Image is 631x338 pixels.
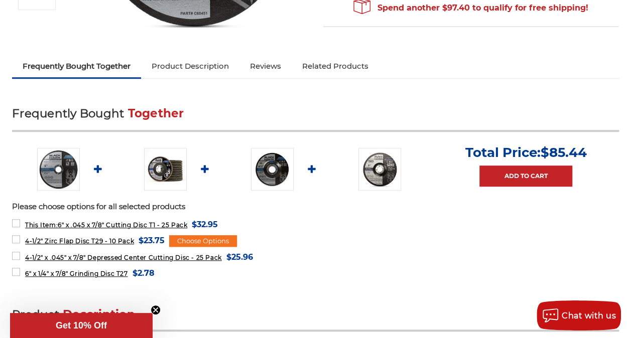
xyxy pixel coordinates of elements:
[465,144,587,160] p: Total Price:
[537,300,621,330] button: Chat with us
[141,55,239,77] a: Product Description
[12,106,124,120] span: Frequently Bought
[128,106,184,120] span: Together
[25,270,128,277] span: 6" x 1/4" x 7/8" Grinding Disc T27
[25,221,58,229] strong: This Item:
[169,235,237,247] div: Choose Options
[10,313,153,338] div: Get 10% OffClose teaser
[562,311,616,320] span: Chat with us
[63,307,135,321] span: Description
[139,234,165,247] span: $23.75
[541,144,587,160] span: $85.44
[239,55,292,77] a: Reviews
[56,320,107,330] span: Get 10% Off
[226,250,253,264] span: $25.96
[25,254,222,261] span: 4-1/2" x .045" x 7/8" Depressed Center Cutting Disc - 25 Pack
[12,201,619,213] p: Please choose options for all selected products
[353,3,588,13] span: Spend another $97.40 to qualify for free shipping!
[37,148,80,191] img: 6" x .045 x 7/8" Cutting Disc T1
[25,237,134,245] span: 4-1/2" Zirc Flap Disc T29 - 10 Pack
[25,221,187,229] span: 6" x .045 x 7/8" Cutting Disc T1 - 25 Pack
[133,266,155,280] span: $2.78
[479,165,572,187] a: Add to Cart
[151,305,161,315] button: Close teaser
[292,55,379,77] a: Related Products
[192,218,218,231] span: $32.95
[12,307,59,321] span: Product
[12,55,141,77] a: Frequently Bought Together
